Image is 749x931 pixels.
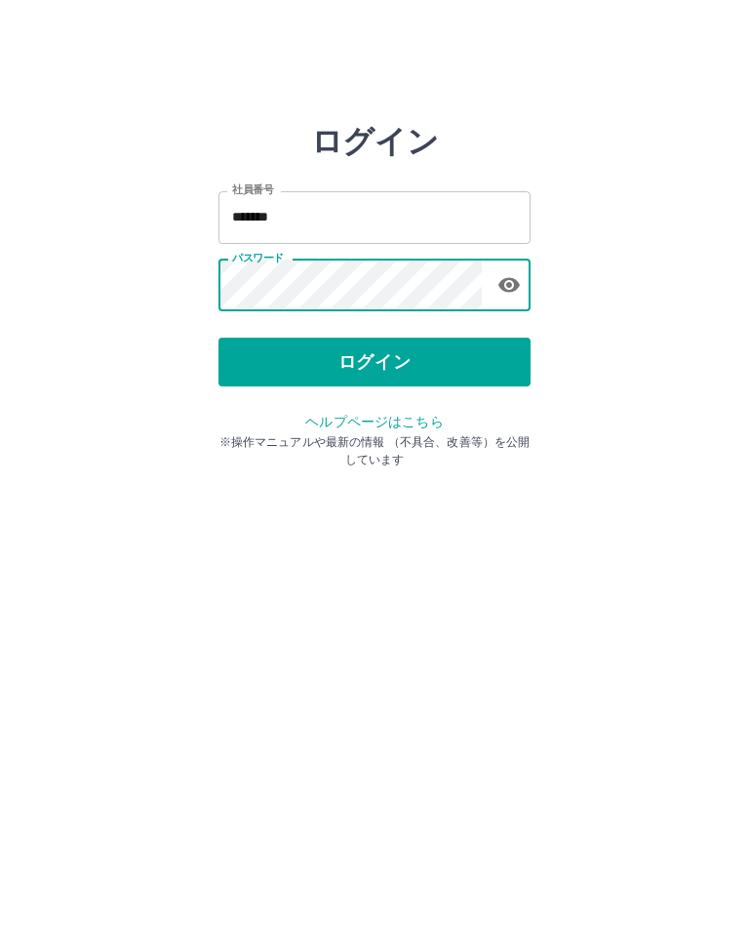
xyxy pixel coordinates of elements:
p: ※操作マニュアルや最新の情報 （不具合、改善等）を公開しています [218,433,531,468]
h2: ログイン [311,123,439,160]
button: ログイン [218,338,531,386]
label: パスワード [232,251,284,265]
a: ヘルプページはこちら [305,414,443,429]
label: 社員番号 [232,182,273,197]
